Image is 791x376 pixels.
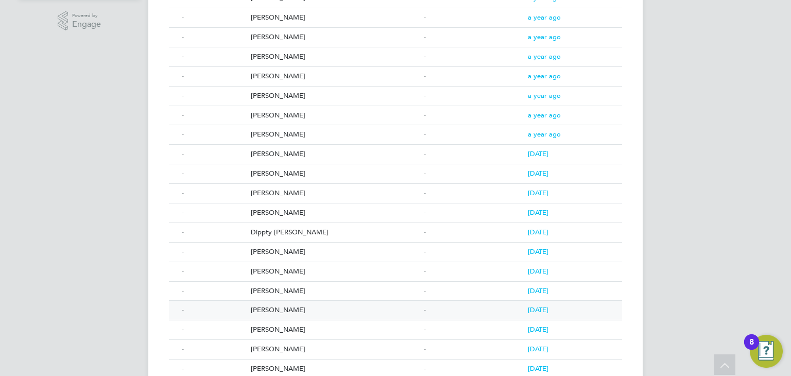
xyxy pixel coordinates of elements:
span: [DATE] [528,345,548,353]
div: - [179,8,248,27]
span: a year ago [528,72,561,80]
span: Engage [72,20,101,29]
a: -[PERSON_NAME]-[DATE] [179,183,612,192]
a: -[PERSON_NAME]-[DATE] [179,242,612,251]
div: [PERSON_NAME] [248,262,421,281]
span: [DATE] [528,228,548,236]
a: -[PERSON_NAME]-[DATE] [179,281,612,290]
div: [PERSON_NAME] [248,67,421,86]
div: - [421,320,525,339]
a: -[PERSON_NAME]-[DATE] [179,144,612,153]
span: a year ago [528,13,561,22]
div: [PERSON_NAME] [248,47,421,66]
div: - [179,223,248,242]
a: -[PERSON_NAME]-a year ago [179,47,612,56]
a: -[PERSON_NAME]-[DATE] [179,164,612,173]
div: - [179,320,248,339]
div: - [179,203,248,223]
div: [PERSON_NAME] [248,320,421,339]
div: - [179,184,248,203]
span: [DATE] [528,189,548,197]
a: -[PERSON_NAME]-a year ago [179,106,612,114]
span: a year ago [528,91,561,100]
a: Powered byEngage [58,11,101,31]
div: - [179,262,248,281]
div: [PERSON_NAME] [248,106,421,125]
a: -[PERSON_NAME]-a year ago [179,66,612,75]
span: [DATE] [528,286,548,295]
div: - [421,223,525,242]
div: [PERSON_NAME] [248,145,421,164]
span: [DATE] [528,267,548,276]
div: - [179,340,248,359]
div: - [421,28,525,47]
div: - [421,87,525,106]
span: [DATE] [528,149,548,158]
a: -[PERSON_NAME]-[DATE] [179,262,612,270]
div: - [421,67,525,86]
div: [PERSON_NAME] [248,8,421,27]
div: - [421,8,525,27]
div: - [421,47,525,66]
div: - [421,184,525,203]
span: a year ago [528,111,561,119]
div: - [421,243,525,262]
div: - [421,282,525,301]
div: - [179,164,248,183]
a: -[PERSON_NAME]-a year ago [179,8,612,16]
span: [DATE] [528,169,548,178]
div: [PERSON_NAME] [248,87,421,106]
a: -[PERSON_NAME]-[DATE] [179,320,612,329]
div: - [179,47,248,66]
span: a year ago [528,52,561,61]
div: - [179,282,248,301]
span: a year ago [528,130,561,139]
div: - [179,145,248,164]
div: 8 [749,342,754,355]
div: Dippty [PERSON_NAME] [248,223,421,242]
div: [PERSON_NAME] [248,282,421,301]
div: [PERSON_NAME] [248,203,421,223]
a: -[PERSON_NAME]-[DATE] [179,300,594,309]
a: -[PERSON_NAME]-a year ago [179,86,612,95]
div: - [421,125,525,144]
span: [DATE] [528,305,548,314]
div: - [179,87,248,106]
span: a year ago [528,32,561,41]
div: [PERSON_NAME] [248,125,421,144]
div: - [179,28,248,47]
div: - [179,243,248,262]
div: - [421,145,525,164]
div: - [179,301,248,320]
div: - [179,67,248,86]
div: - [421,106,525,125]
div: - [421,203,525,223]
div: [PERSON_NAME] [248,28,421,47]
div: - [421,262,525,281]
span: Powered by [72,11,101,20]
a: -[PERSON_NAME]-a year ago [179,125,612,133]
a: -[PERSON_NAME]-[DATE] [179,359,612,368]
div: [PERSON_NAME] [248,243,421,262]
div: - [421,301,525,320]
span: [DATE] [528,325,548,334]
div: - [179,125,248,144]
a: -[PERSON_NAME]-[DATE] [179,203,612,212]
a: -[PERSON_NAME]-a year ago [179,27,612,36]
div: [PERSON_NAME] [248,184,421,203]
div: [PERSON_NAME] [248,301,421,320]
a: -[PERSON_NAME]-[DATE] [179,339,612,348]
div: - [421,164,525,183]
span: [DATE] [528,364,548,373]
div: [PERSON_NAME] [248,164,421,183]
div: - [179,106,248,125]
div: [PERSON_NAME] [248,340,421,359]
button: Open Resource Center, 8 new notifications [750,335,783,368]
div: - [421,340,525,359]
span: [DATE] [528,247,548,256]
a: -Dippty [PERSON_NAME]-[DATE] [179,223,612,231]
span: [DATE] [528,208,548,217]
